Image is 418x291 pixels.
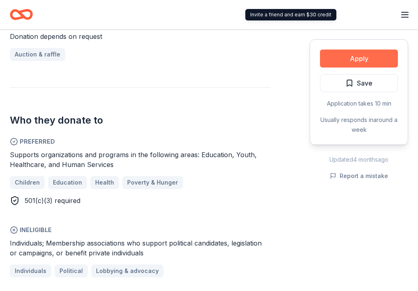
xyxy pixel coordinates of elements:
div: Updated 4 months ago [310,155,408,165]
span: Save [357,78,372,88]
div: Donation depends on request [10,32,270,41]
button: Apply [320,50,398,68]
div: Usually responds in around a week [320,115,398,135]
span: 501(c)(3) required [25,196,80,205]
h2: Who they donate to [10,114,270,127]
a: Home [10,5,33,24]
div: Invite a friend and earn $30 credit [245,9,336,20]
span: Preferred [10,137,270,147]
div: Application takes 10 min [320,99,398,108]
button: Report a mistake [330,171,388,181]
span: Supports organizations and programs in the following areas: Education, Youth, Healthcare, and Hum... [10,151,257,169]
button: Save [320,74,398,92]
span: Ineligible [10,225,270,235]
span: Individuals; Membership associations who support political candidates, legislation or campaigns, ... [10,239,262,257]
